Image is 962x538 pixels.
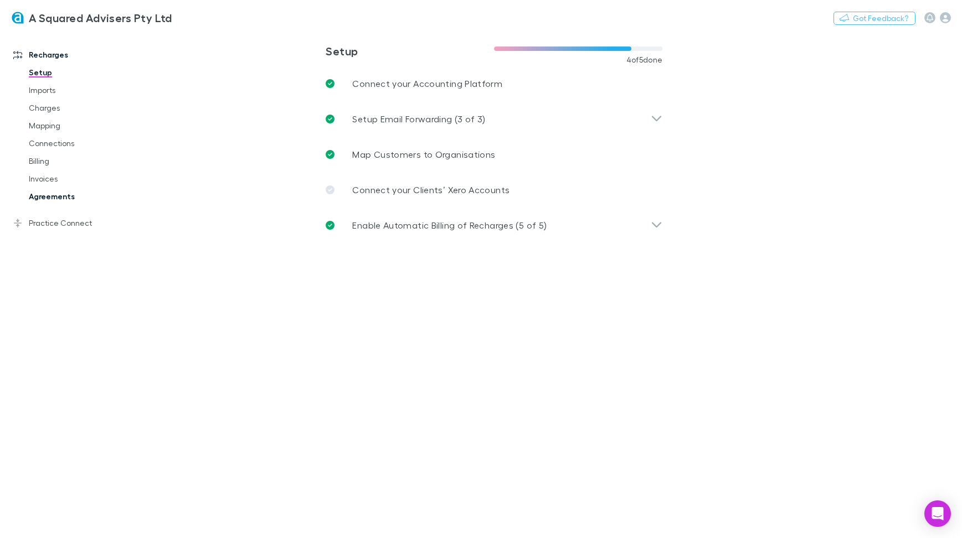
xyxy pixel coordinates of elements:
[317,101,671,137] div: Setup Email Forwarding (3 of 3)
[626,55,663,64] span: 4 of 5 done
[352,219,547,232] p: Enable Automatic Billing of Recharges (5 of 5)
[18,188,140,205] a: Agreements
[352,77,502,90] p: Connect your Accounting Platform
[18,134,140,152] a: Connections
[924,500,951,527] div: Open Intercom Messenger
[352,183,510,196] p: Connect your Clients’ Xero Accounts
[317,137,671,172] a: Map Customers to Organisations
[18,170,140,188] a: Invoices
[352,148,495,161] p: Map Customers to Organisations
[11,11,24,24] img: A Squared Advisers Pty Ltd's Logo
[18,152,140,170] a: Billing
[352,112,485,126] p: Setup Email Forwarding (3 of 3)
[18,81,140,99] a: Imports
[317,208,671,243] div: Enable Automatic Billing of Recharges (5 of 5)
[18,117,140,134] a: Mapping
[326,44,494,58] h3: Setup
[29,11,172,24] h3: A Squared Advisers Pty Ltd
[4,4,179,31] a: A Squared Advisers Pty Ltd
[2,46,140,64] a: Recharges
[317,66,671,101] a: Connect your Accounting Platform
[834,12,915,25] button: Got Feedback?
[18,99,140,117] a: Charges
[2,214,140,232] a: Practice Connect
[18,64,140,81] a: Setup
[317,172,671,208] a: Connect your Clients’ Xero Accounts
